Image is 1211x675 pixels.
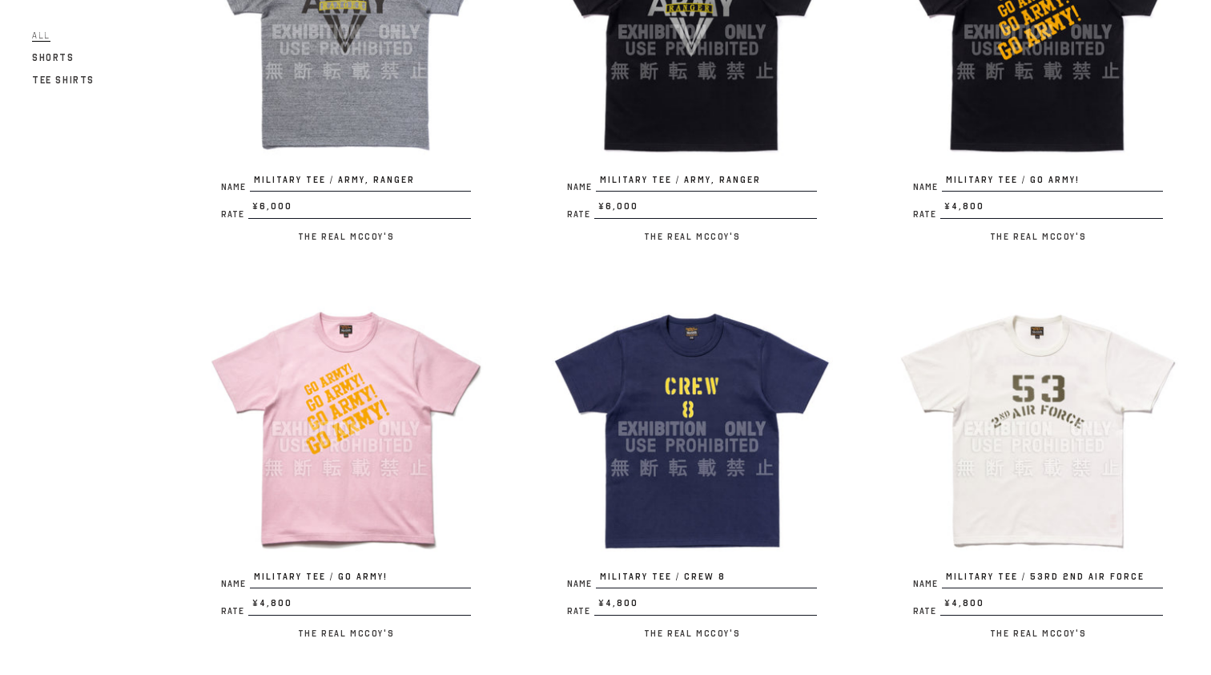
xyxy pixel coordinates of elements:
p: The Real McCoy's [551,624,833,643]
span: Rate [221,210,248,219]
a: MILITARY TEE / 53rd 2nd AIR FORCE NameMILITARY TEE / 53rd 2nd AIR FORCE Rate¥4,800 The Real McCoy's [897,288,1179,643]
span: Name [913,580,942,588]
span: Tee Shirts [32,75,95,86]
span: MILITARY TEE / GO ARMY! [942,173,1163,192]
span: Rate [221,607,248,616]
a: Shorts [32,48,74,67]
span: Rate [567,210,594,219]
span: ¥4,800 [940,596,1163,616]
span: MILITARY TEE / ARMY, RANGER [596,173,817,192]
span: Rate [913,210,940,219]
span: Name [567,183,596,192]
span: ¥6,000 [248,200,471,219]
img: MILITARY TEE / GO ARMY! [205,288,487,570]
p: The Real McCoy's [205,227,487,246]
span: ¥4,800 [248,596,471,616]
span: Name [567,580,596,588]
a: MILITARY TEE / CREW 8 NameMILITARY TEE / CREW 8 Rate¥4,800 The Real McCoy's [551,288,833,643]
a: All [32,26,50,45]
span: Name [913,183,942,192]
span: MILITARY TEE / ARMY, RANGER [250,173,471,192]
span: ¥6,000 [594,200,817,219]
span: Name [221,183,250,192]
p: The Real McCoy's [205,624,487,643]
span: MILITARY TEE / CREW 8 [596,570,817,589]
span: ¥4,800 [940,200,1163,219]
span: ¥4,800 [594,596,817,616]
img: MILITARY TEE / CREW 8 [551,288,833,570]
span: All [32,30,50,42]
p: The Real McCoy's [897,624,1179,643]
a: Tee Shirts [32,71,95,90]
span: MILITARY TEE / 53rd 2nd AIR FORCE [942,570,1163,589]
p: The Real McCoy's [551,227,833,246]
p: The Real McCoy's [897,227,1179,246]
span: Name [221,580,250,588]
span: MILITARY TEE / GO ARMY! [250,570,471,589]
span: Shorts [32,52,74,63]
span: Rate [913,607,940,616]
a: MILITARY TEE / GO ARMY! NameMILITARY TEE / GO ARMY! Rate¥4,800 The Real McCoy's [205,288,487,643]
span: Rate [567,607,594,616]
img: MILITARY TEE / 53rd 2nd AIR FORCE [897,288,1179,570]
